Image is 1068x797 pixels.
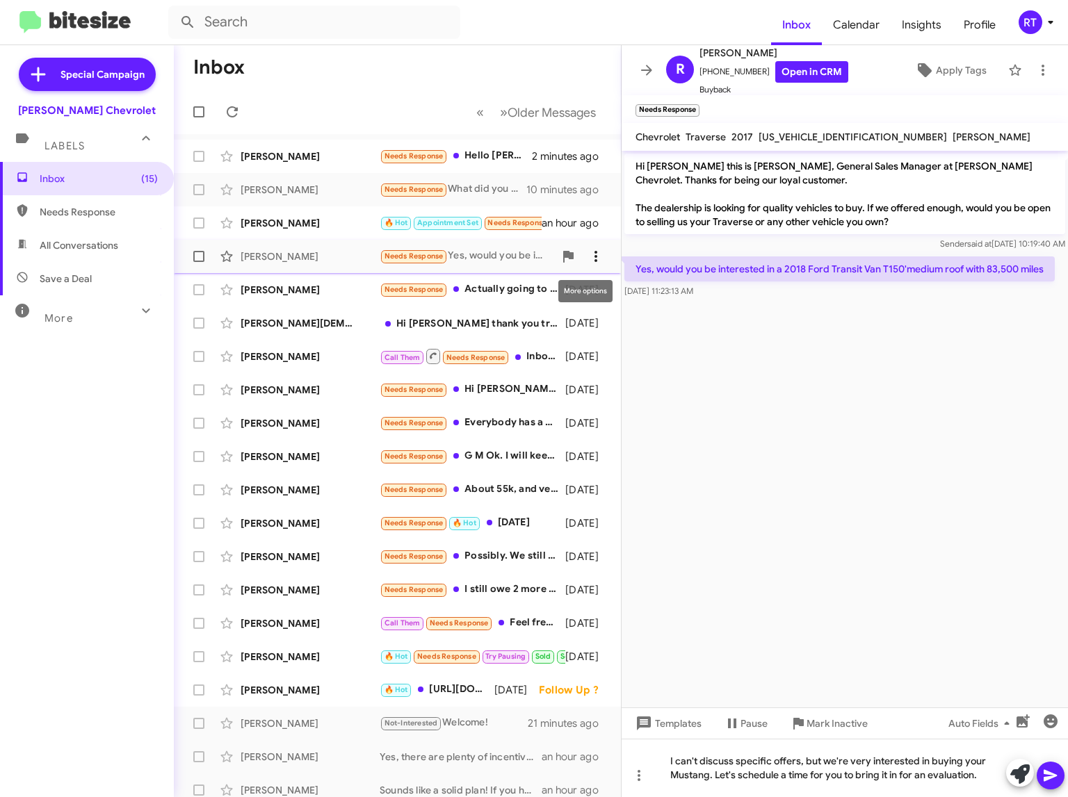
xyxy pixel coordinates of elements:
div: Everybody has a price [380,415,565,431]
div: [PERSON_NAME] [241,583,380,597]
p: Yes, would you be interested in a 2018 Ford Transit Van T150'medium roof with 83,500 miles [624,256,1055,281]
div: [PERSON_NAME] [241,616,380,630]
div: [PERSON_NAME] [241,183,380,197]
span: Chevrolet [636,131,680,143]
div: [PERSON_NAME] [241,483,380,497]
span: Sold [535,652,551,661]
div: Welcome! [380,715,528,731]
div: [DATE] [565,516,610,530]
span: 🔥 Hot [385,218,408,227]
button: Mark Inactive [779,711,879,736]
span: 2017 [731,131,753,143]
span: Templates [633,711,702,736]
span: Needs Response [385,552,444,561]
span: More [44,312,73,324]
span: Inbox [40,172,158,186]
span: Call Them [385,618,421,627]
div: What did you have in mind? [380,181,526,197]
span: Traverse [686,131,726,143]
div: Actually going to [GEOGRAPHIC_DATA] Chevy [DATE] to test drive a high country traverse. Trading i... [380,281,565,297]
div: an hour ago [542,750,610,764]
div: I still owe 2 more years on my car,so I doubt I would be of any help. [380,582,565,598]
h1: Inbox [193,56,245,79]
input: Search [168,6,460,39]
div: RT [1019,10,1042,34]
div: Inbound Call [380,347,565,365]
div: [DATE] [380,515,565,531]
div: [DATE] [494,683,539,697]
div: [DATE] [565,616,610,630]
div: [DATE] [565,450,610,463]
span: Pause [741,711,768,736]
div: [PERSON_NAME] [241,550,380,564]
div: Hi [PERSON_NAME] thank you truly for the text Do you have car available? I m interested in the Ch... [380,316,565,330]
div: [URL][DOMAIN_NAME] [380,682,494,698]
span: « [476,104,484,121]
span: [PHONE_NUMBER] [699,61,848,83]
span: R [676,58,685,81]
div: About 55k, and very good, a few scratches on the outside, inside is excellent [380,482,565,498]
span: Needs Response [385,151,444,161]
div: [PERSON_NAME] [241,683,380,697]
div: Feel free to call me if you'd like I don't have time to come into the dealership [380,615,565,631]
div: Yes, would you be interested in a 2018 Ford Transit Van T150'medium roof with 83,500 miles [380,248,554,264]
div: [PERSON_NAME] [241,716,380,730]
div: [PERSON_NAME] [241,783,380,797]
button: Pause [713,711,779,736]
span: 🔥 Hot [385,685,408,694]
span: Buyback [699,83,848,97]
div: G M Ok. I will keep you posted. Thanks again. [380,448,565,464]
div: [PERSON_NAME][DEMOGRAPHIC_DATA] [241,316,380,330]
span: 🔥 Hot [385,652,408,661]
span: Inbox [771,5,822,45]
div: [PERSON_NAME] [241,283,380,297]
div: [PERSON_NAME] [241,416,380,430]
span: Appointment Set [417,218,478,227]
span: Needs Response [417,652,476,661]
span: Needs Response [385,252,444,261]
button: Apply Tags [899,58,1001,83]
div: [PERSON_NAME] [241,149,380,163]
nav: Page navigation example [469,98,604,126]
p: Hi [PERSON_NAME] this is [PERSON_NAME], General Sales Manager at [PERSON_NAME] Chevrolet. Thanks ... [624,154,1065,234]
div: Yes, there are plenty of incentives on the Blazer and other vehicles? When are you free to come b... [380,750,542,764]
div: I also may have solved my issue. Not confirmed yet but working to pick up [DATE] morning. Let me ... [380,648,565,664]
div: Hi [PERSON_NAME] - I'm guessing this text was auto generated...I am the guy who you were checking... [380,381,565,397]
a: Insights [891,5,953,45]
div: Hello [PERSON_NAME], good possibility that I would sell it. [380,148,532,164]
div: [PERSON_NAME] [241,216,380,230]
div: [PERSON_NAME] [241,249,380,263]
span: » [500,104,508,121]
span: Needs Response [385,452,444,461]
span: Older Messages [508,105,596,120]
span: Needs Response [40,205,158,219]
div: [DATE] [565,650,610,664]
div: I can't discuss specific offers, but we're very interested in buying your Mustang. Let's schedule... [622,739,1068,797]
div: [DATE] [565,416,610,430]
div: [PERSON_NAME] Chevrolet [18,104,156,117]
div: [DATE] [565,350,610,363]
span: Needs Response [385,585,444,594]
span: Needs Response [385,518,444,527]
span: Needs Response [385,185,444,194]
a: Profile [953,5,1007,45]
div: 2 minutes ago [532,149,610,163]
span: Try Pausing [485,652,526,661]
span: Auto Fields [948,711,1015,736]
div: Possibly. We still have an active loan on the car. [380,548,565,564]
small: Needs Response [636,104,699,117]
span: Needs Response [487,218,547,227]
span: Not-Interested [385,718,438,728]
span: [DATE] 11:23:13 AM [624,286,693,296]
span: [PERSON_NAME] [953,131,1030,143]
div: 10 minutes ago [526,183,610,197]
span: Apply Tags [936,58,987,83]
div: Follow Up ? [539,683,610,697]
a: Special Campaign [19,58,156,91]
a: Calendar [822,5,891,45]
span: 🔥 Hot [453,518,476,527]
div: [DATE] [565,383,610,397]
div: [PERSON_NAME] [241,350,380,363]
